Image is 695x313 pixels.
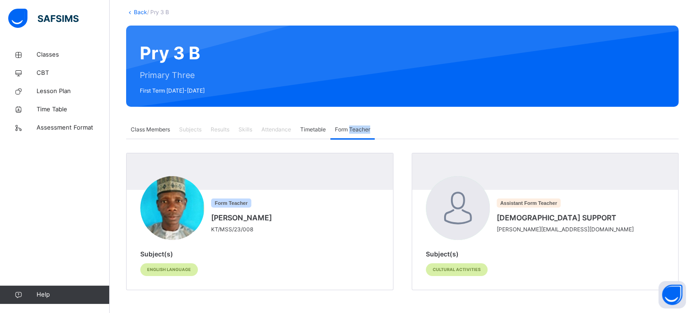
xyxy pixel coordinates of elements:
span: Subject(s) [426,250,459,258]
span: English Language [147,266,191,273]
span: Subjects [179,125,202,134]
span: Classes [37,50,110,59]
span: Help [37,290,109,299]
span: [PERSON_NAME][EMAIL_ADDRESS][DOMAIN_NAME] [497,225,634,234]
span: / Pry 3 B [147,9,169,16]
span: KT/MSS/23/008 [211,225,276,234]
span: CBT [37,68,110,78]
span: Form Teacher [335,125,370,134]
span: Assessment Format [37,123,110,132]
span: Cultural Activities [433,266,481,273]
span: Class Members [131,125,170,134]
a: Back [134,9,147,16]
span: Results [211,125,229,134]
span: [DEMOGRAPHIC_DATA] SUPPORT [497,212,629,223]
span: Form Teacher [211,198,251,208]
img: safsims [8,9,79,28]
span: Lesson Plan [37,87,110,96]
span: Time Table [37,105,110,114]
span: [PERSON_NAME] [211,212,272,223]
span: Timetable [300,125,326,134]
span: Attendance [261,125,291,134]
span: Assistant Form Teacher [497,198,561,208]
span: Subject(s) [140,250,173,258]
button: Open asap [658,281,686,308]
span: Skills [239,125,252,134]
